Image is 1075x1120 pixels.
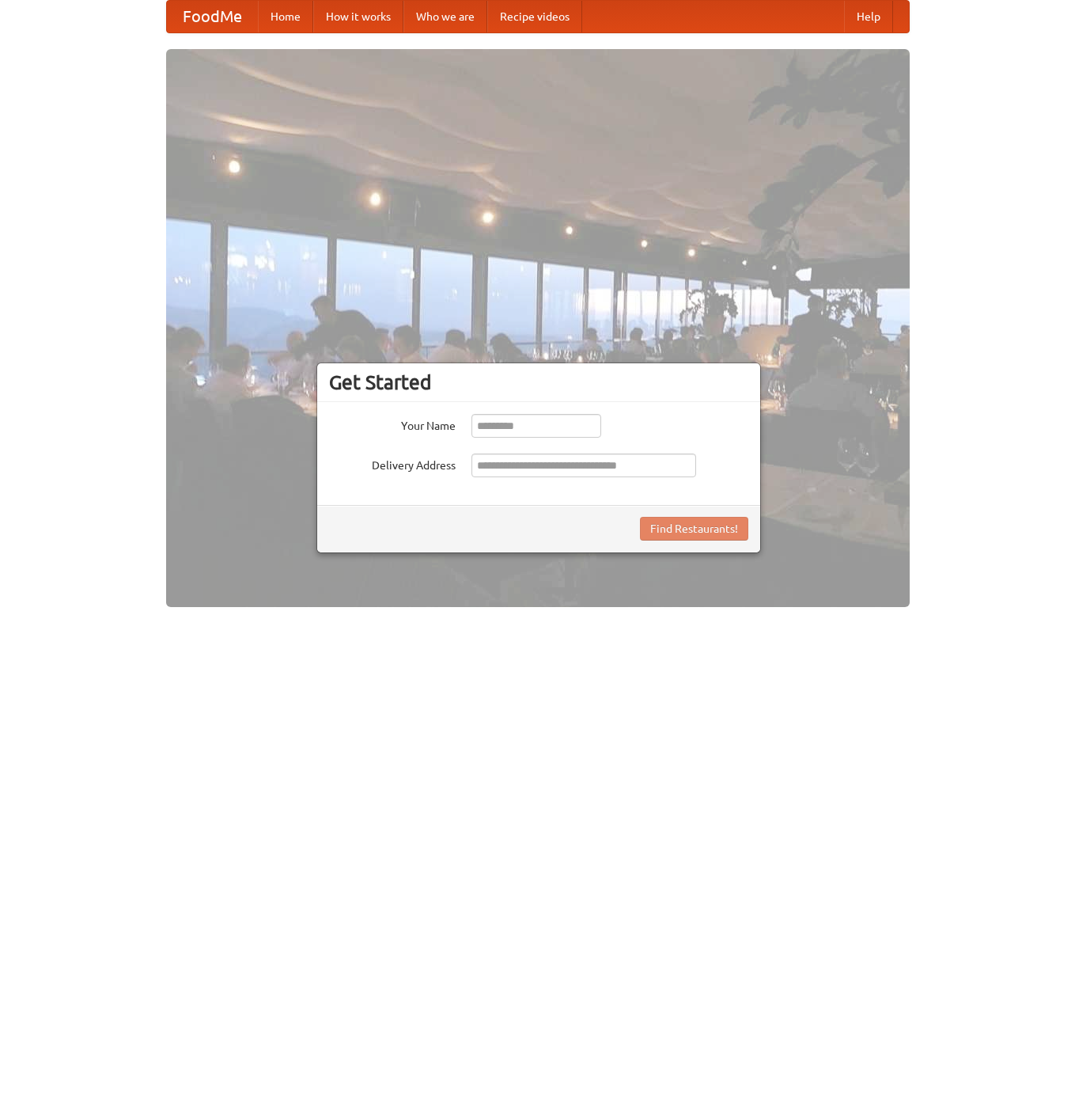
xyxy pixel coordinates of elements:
[313,1,403,32] a: How it works
[844,1,893,32] a: Help
[258,1,313,32] a: Home
[329,454,456,473] label: Delivery Address
[167,1,258,32] a: FoodMe
[640,517,748,541] button: Find Restaurants!
[329,370,748,394] h3: Get Started
[487,1,582,32] a: Recipe videos
[329,414,456,434] label: Your Name
[403,1,487,32] a: Who we are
